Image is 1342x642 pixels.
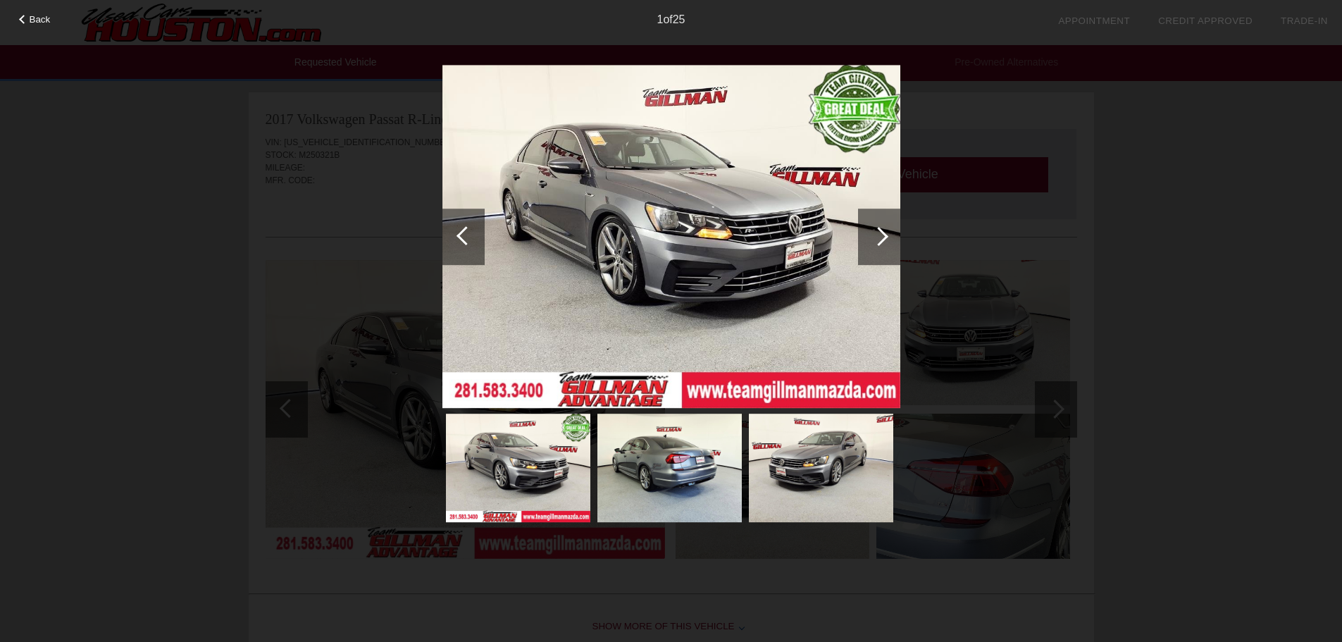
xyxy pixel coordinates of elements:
a: Credit Approved [1158,16,1253,26]
img: 1187788a2b2642c78350c24489340c4b.jpg [597,414,742,522]
span: Back [30,14,51,25]
img: a4c6513c3437487cb9cda5dbbde3d06a.jpg [442,65,900,409]
img: 1629c9f38d0846a2bf51d1442f7474fa.jpg [749,414,893,522]
span: 1 [657,13,663,25]
img: a4c6513c3437487cb9cda5dbbde3d06a.jpg [446,414,590,522]
span: 25 [673,13,685,25]
a: Appointment [1058,16,1130,26]
a: Trade-In [1281,16,1328,26]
